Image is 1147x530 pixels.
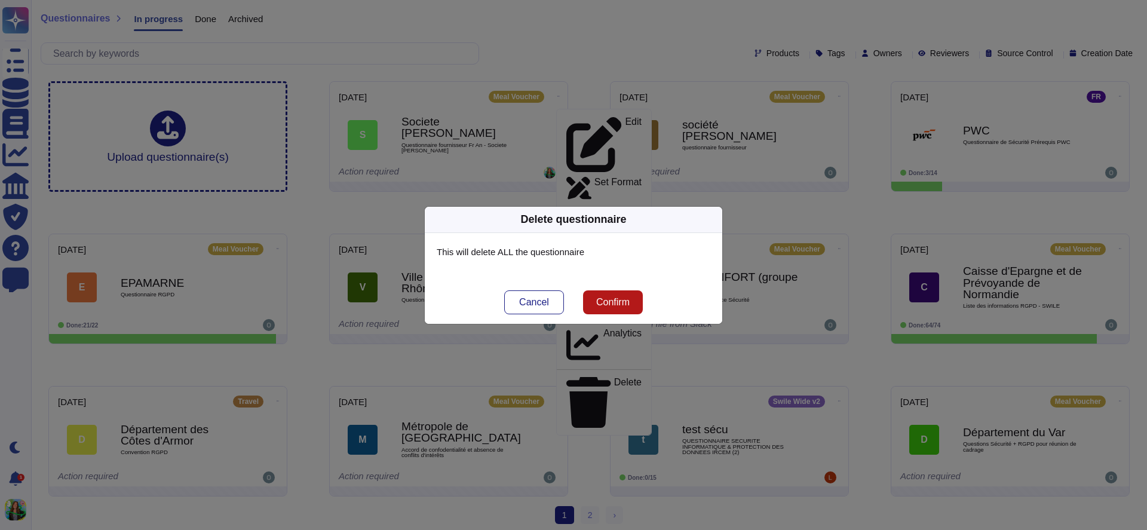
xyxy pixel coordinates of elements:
[519,298,549,307] span: Cancel
[596,298,630,307] span: Confirm
[437,245,710,259] p: This will delete ALL the questionnaire
[504,290,564,314] button: Cancel
[520,212,626,228] div: Delete questionnaire
[583,290,643,314] button: Confirm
